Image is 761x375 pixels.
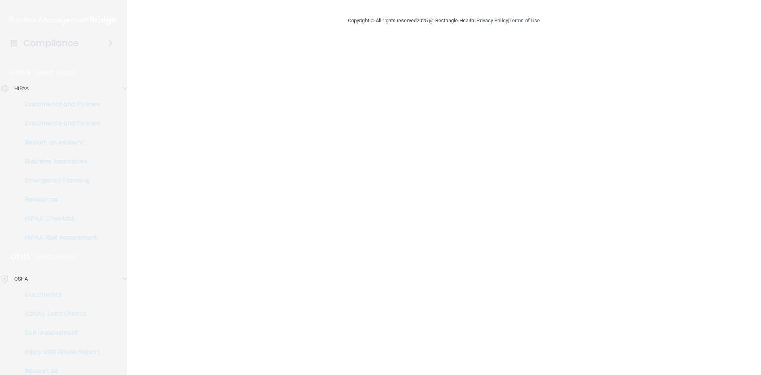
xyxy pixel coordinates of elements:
[509,17,540,23] a: Terms of Use
[23,38,78,49] h4: Compliance
[5,100,113,108] p: Documents and Policies
[11,252,31,262] p: OSHA
[34,252,76,262] p: Learn More!
[5,291,113,299] p: Documents
[5,310,113,318] p: Safety Data Sheets
[5,119,113,127] p: Documents and Policies
[14,274,28,284] p: OSHA
[11,68,31,77] p: HIPAA
[5,177,113,185] p: Emergency Planning
[5,348,113,356] p: Injury and Illness Report
[14,84,29,93] p: HIPAA
[10,12,117,28] img: PMB logo
[299,8,589,33] div: Copyright © All rights reserved 2025 @ Rectangle Health | |
[5,329,113,337] p: Self-Assessment
[5,215,113,223] p: HIPAA Checklist
[5,234,113,242] p: HIPAA Risk Assessment
[35,68,77,77] p: Learn More!
[5,196,113,204] p: Resources
[476,17,508,23] a: Privacy Policy
[5,138,113,146] p: Report an Incident
[5,158,113,165] p: Business Associates
[5,367,113,375] p: Resources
